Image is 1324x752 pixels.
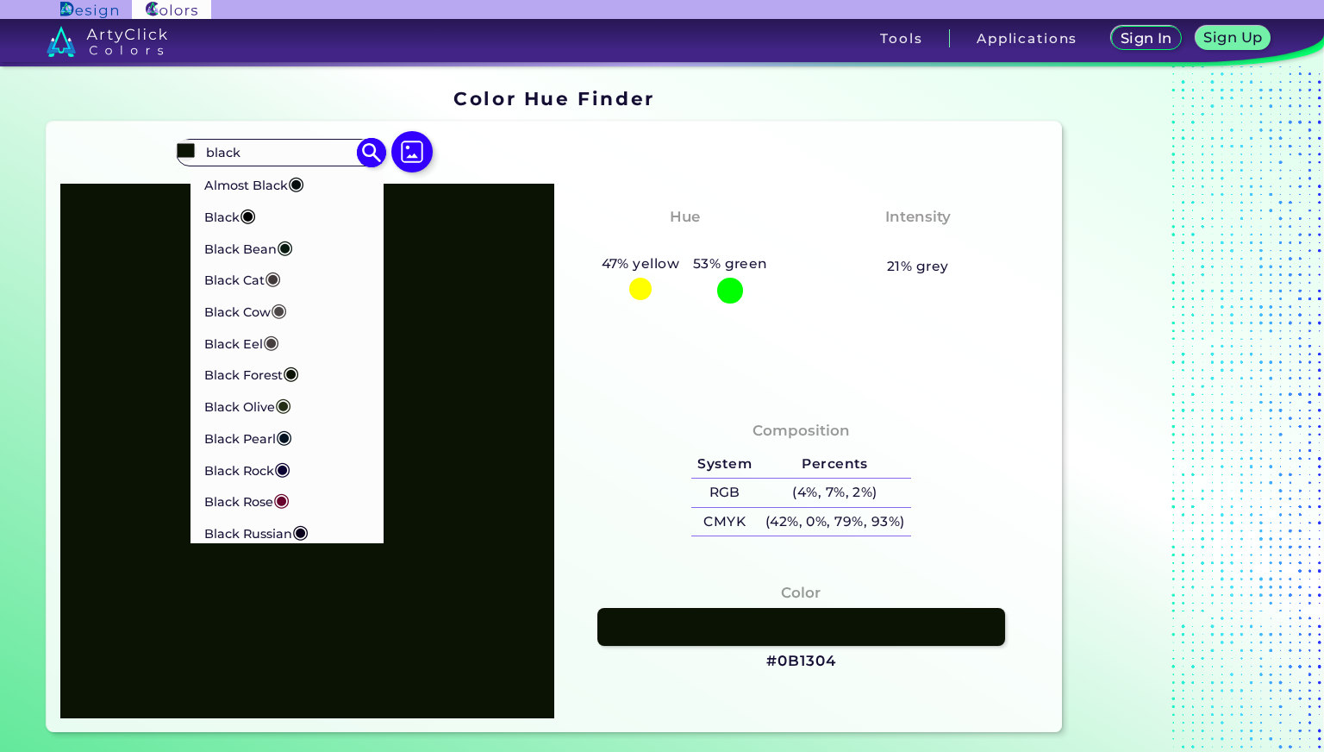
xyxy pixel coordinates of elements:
p: Almost Black [204,167,304,199]
span: ◉ [240,204,256,226]
span: ◉ [283,361,299,384]
h5: Percents [759,450,911,479]
h4: Composition [753,418,850,443]
iframe: Advertisement [1069,81,1284,739]
h5: CMYK [691,508,759,536]
h5: 21% grey [887,255,949,278]
p: Black Rose [204,484,290,516]
p: Black Olive [204,389,291,421]
h5: (4%, 7%, 2%) [759,479,911,507]
span: ◉ [292,520,309,542]
p: Black [204,199,256,231]
p: Black Russian [204,516,309,548]
p: Black Cow [204,294,287,326]
p: Black Bean [204,231,293,263]
span: ◉ [263,330,279,353]
span: ◉ [276,425,292,448]
h1: Color Hue Finder [453,85,654,111]
span: ◉ [288,172,304,194]
h3: Yellow-Green [624,232,746,253]
p: Black Rock [204,453,290,485]
p: Black Pearl [204,421,292,453]
p: Black Cat [204,262,281,294]
h4: Intensity [885,204,951,229]
h5: System [691,450,759,479]
span: ◉ [275,393,291,416]
h3: Moderate [872,232,964,253]
p: Black Forest [204,357,299,389]
h5: 53% green [686,253,775,275]
span: ◉ [274,457,290,479]
span: ◉ [265,266,281,289]
img: logo_artyclick_colors_white.svg [47,26,168,57]
h4: Hue [670,204,700,229]
img: ArtyClick Design logo [60,2,118,18]
span: ◉ [277,235,293,258]
a: Sign Up [1199,28,1267,49]
h3: #0B1304 [766,651,835,672]
h5: (42%, 0%, 79%, 93%) [759,508,911,536]
img: icon picture [391,131,433,172]
span: ◉ [271,298,287,321]
h5: RGB [691,479,759,507]
p: Black Eel [204,326,279,358]
h3: Tools [880,32,922,45]
a: Sign In [1115,28,1178,49]
img: icon search [357,138,387,168]
h5: 47% yellow [595,253,686,275]
span: ◉ [273,488,290,511]
h3: Applications [977,32,1077,45]
input: type color.. [200,141,360,164]
h5: Sign In [1123,32,1170,45]
h4: Color [781,580,821,605]
h5: Sign Up [1207,31,1260,44]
